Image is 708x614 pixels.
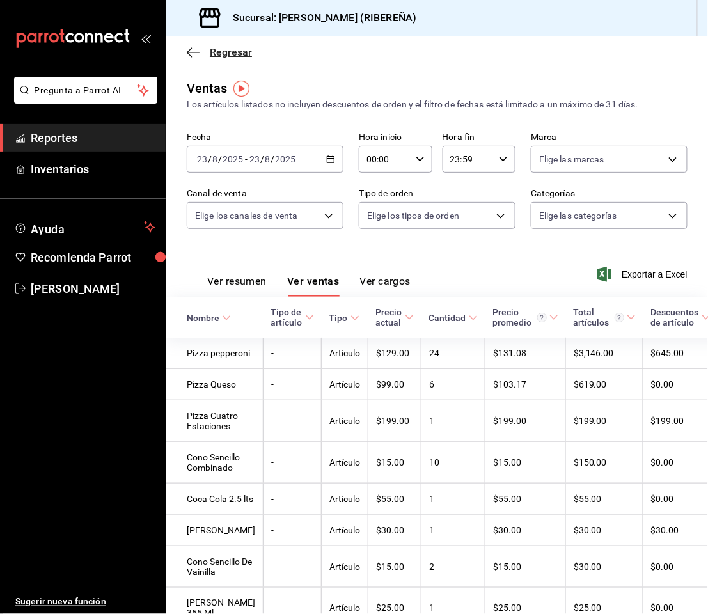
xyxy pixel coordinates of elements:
[31,219,139,235] span: Ayuda
[166,369,264,400] td: Pizza Queso
[421,400,485,442] td: 1
[212,154,218,164] input: --
[322,369,368,400] td: Artículo
[368,369,421,400] td: $99.00
[322,484,368,515] td: Artículo
[493,307,558,327] span: Precio promedio
[195,209,297,222] span: Elige los canales de venta
[31,161,155,178] span: Inventarios
[166,442,264,484] td: Cono Sencillo Combinado
[322,400,368,442] td: Artículo
[368,515,421,546] td: $30.00
[485,546,566,588] td: $15.00
[322,546,368,588] td: Artículo
[360,275,411,297] button: Ver cargos
[368,400,421,442] td: $199.00
[376,307,402,327] div: Precio actual
[359,189,515,198] label: Tipo de orden
[493,307,547,327] div: Precio promedio
[207,275,267,297] button: Ver resumen
[245,154,248,164] span: -
[539,209,617,222] span: Elige las categorías
[208,154,212,164] span: /
[275,154,297,164] input: ----
[367,209,459,222] span: Elige los tipos de orden
[421,338,485,369] td: 24
[187,313,231,323] span: Nombre
[14,77,157,104] button: Pregunta a Parrot AI
[207,275,411,297] div: navigation tabs
[31,280,155,297] span: [PERSON_NAME]
[264,338,322,369] td: -
[421,484,485,515] td: 1
[187,79,228,98] div: Ventas
[322,515,368,546] td: Artículo
[574,307,636,327] span: Total artículos
[271,154,275,164] span: /
[566,369,643,400] td: $619.00
[485,484,566,515] td: $55.00
[329,313,359,323] span: Tipo
[566,484,643,515] td: $55.00
[166,515,264,546] td: [PERSON_NAME]
[421,369,485,400] td: 6
[537,313,547,322] svg: Precio promedio = Total artículos / cantidad
[264,442,322,484] td: -
[574,307,624,327] div: Total artículos
[15,595,155,609] span: Sugerir nueva función
[196,154,208,164] input: --
[233,81,249,97] img: Tooltip marker
[35,84,138,97] span: Pregunta a Parrot AI
[421,515,485,546] td: 1
[485,400,566,442] td: $199.00
[187,313,219,323] div: Nombre
[485,369,566,400] td: $103.17
[566,338,643,369] td: $3,146.00
[249,154,260,164] input: --
[566,400,643,442] td: $199.00
[531,189,688,198] label: Categorías
[264,546,322,588] td: -
[566,515,643,546] td: $30.00
[376,307,414,327] span: Precio actual
[218,154,222,164] span: /
[166,546,264,588] td: Cono Sencillo De Vainilla
[141,33,151,43] button: open_drawer_menu
[271,307,314,327] span: Tipo de artículo
[443,133,516,142] label: Hora fin
[322,442,368,484] td: Artículo
[264,515,322,546] td: -
[264,484,322,515] td: -
[429,313,466,323] div: Cantidad
[222,154,244,164] input: ----
[651,307,699,327] div: Descuentos de artículo
[485,442,566,484] td: $15.00
[166,400,264,442] td: Pizza Cuatro Estaciones
[600,267,688,282] button: Exportar a Excel
[166,338,264,369] td: Pizza pepperoni
[31,129,155,146] span: Reportes
[485,515,566,546] td: $30.00
[260,154,264,164] span: /
[210,46,252,58] span: Regresar
[429,313,478,323] span: Cantidad
[368,546,421,588] td: $15.00
[187,189,343,198] label: Canal de venta
[368,338,421,369] td: $129.00
[421,442,485,484] td: 10
[271,307,303,327] div: Tipo de artículo
[615,313,624,322] svg: El total artículos considera cambios de precios en los artículos así como costos adicionales por ...
[531,133,688,142] label: Marca
[539,153,604,166] span: Elige las marcas
[264,400,322,442] td: -
[566,442,643,484] td: $150.00
[287,275,340,297] button: Ver ventas
[265,154,271,164] input: --
[368,484,421,515] td: $55.00
[166,484,264,515] td: Coca Cola 2.5 lts
[9,93,157,106] a: Pregunta a Parrot AI
[421,546,485,588] td: 2
[187,46,252,58] button: Regresar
